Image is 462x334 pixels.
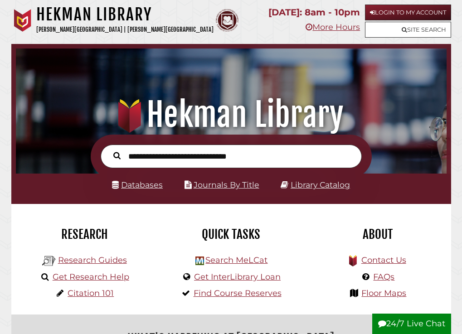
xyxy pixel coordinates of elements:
a: More Hours [306,22,360,32]
a: Login to My Account [365,5,451,20]
a: FAQs [373,272,394,282]
a: Site Search [365,22,451,38]
h2: Research [18,227,151,242]
a: Journals By Title [194,180,259,189]
h1: Hekman Library [23,95,439,135]
h2: Quick Tasks [165,227,297,242]
p: [DATE]: 8am - 10pm [268,5,360,20]
img: Calvin Theological Seminary [216,9,238,32]
h1: Hekman Library [36,5,214,24]
img: Calvin University [11,9,34,32]
a: Search MeLCat [205,255,267,265]
a: Citation 101 [68,288,114,298]
a: Floor Maps [361,288,406,298]
a: Get Research Help [53,272,129,282]
img: Hekman Library Logo [42,254,56,268]
button: Search [109,150,125,161]
a: Get InterLibrary Loan [194,272,281,282]
a: Library Catalog [291,180,350,189]
a: Research Guides [58,255,127,265]
img: Hekman Library Logo [195,257,204,265]
a: Find Course Reserves [194,288,282,298]
a: Contact Us [361,255,406,265]
p: [PERSON_NAME][GEOGRAPHIC_DATA] | [PERSON_NAME][GEOGRAPHIC_DATA] [36,24,214,35]
a: Databases [112,180,163,189]
i: Search [113,152,121,160]
h2: About [311,227,444,242]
